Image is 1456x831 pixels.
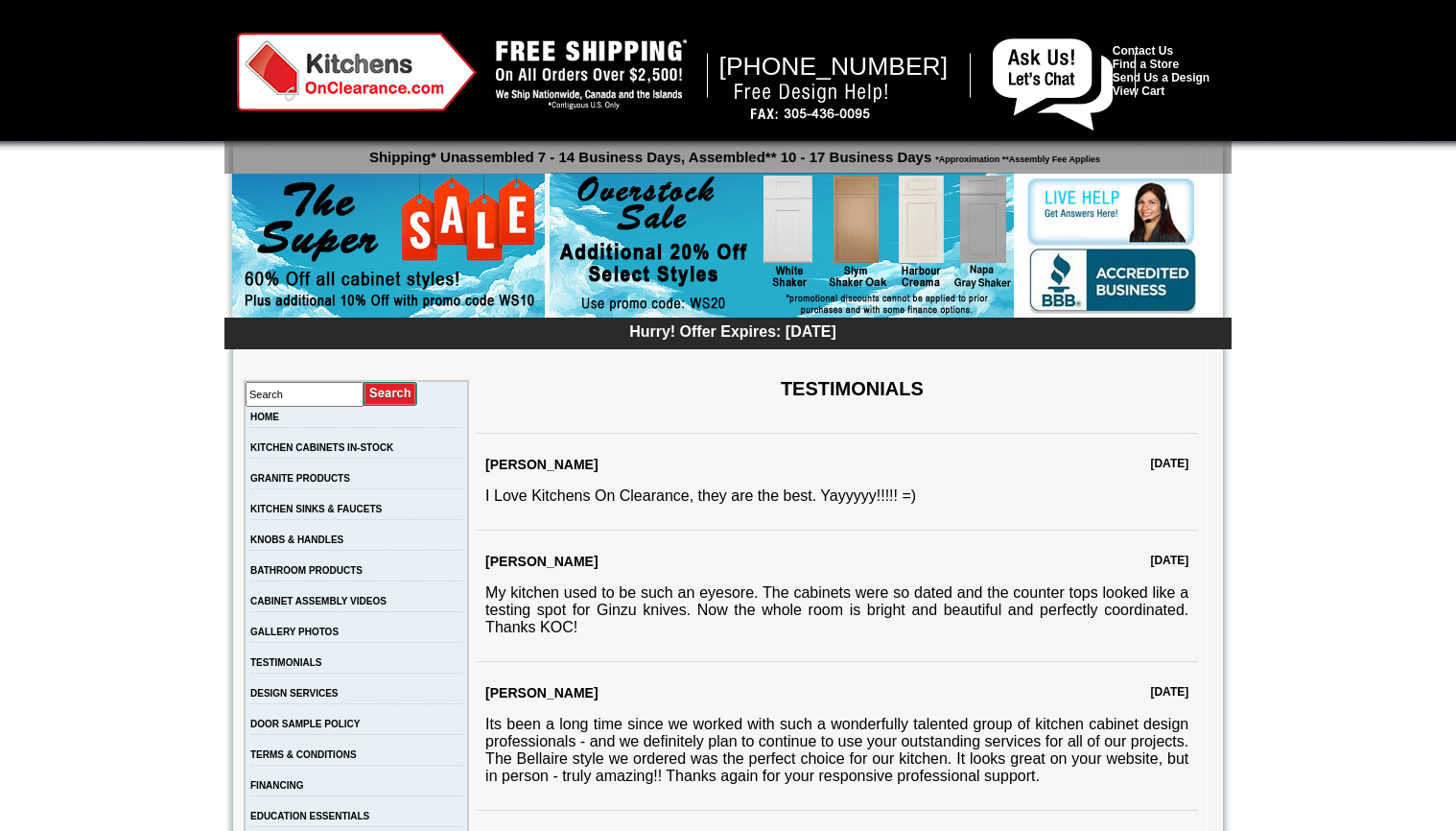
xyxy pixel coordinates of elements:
a: TERMS & CONDITIONS [250,749,357,760]
a: GRANITE PRODUCTS [250,473,350,484]
p: My kitchen used to be such an eyesore. The cabinets were so dated and the counter tops looked lik... [485,584,1188,636]
h1: TESTIMONIALS [476,378,1229,400]
a: CABINET ASSEMBLY VIDEOS [250,596,387,606]
span: [DATE] [1150,685,1188,699]
p: [PERSON_NAME] [485,457,1188,472]
span: [PHONE_NUMBER] [719,52,949,81]
a: DESIGN SERVICES [250,688,339,699]
a: Find a Store [1113,58,1179,71]
img: Kitchens on Clearance Logo [237,33,477,111]
p: [PERSON_NAME] [485,554,1188,569]
a: FINANCING [250,780,304,791]
div: Hurry! Offer Expires: [DATE] [234,321,1232,341]
a: HOME [250,412,279,422]
a: KITCHEN SINKS & FAUCETS [250,504,382,514]
p: Its been a long time since we worked with such a wonderfully talented group of kitchen cabinet de... [485,716,1188,785]
a: Contact Us [1113,44,1173,58]
a: KITCHEN CABINETS IN-STOCK [250,442,393,453]
a: KNOBS & HANDLES [250,534,343,545]
p: Shipping* Unassembled 7 - 14 Business Days, Assembled** 10 - 17 Business Days [234,140,1232,165]
a: TESTIMONIALS [250,657,321,668]
a: DOOR SAMPLE POLICY [250,719,360,729]
a: BATHROOM PRODUCTS [250,565,363,576]
p: I Love Kitchens On Clearance, they are the best. Yayyyyy!!!!! =) [485,487,1188,505]
span: [DATE] [1150,554,1188,567]
span: [DATE] [1150,457,1188,470]
a: EDUCATION ESSENTIALS [250,811,369,821]
a: Send Us a Design [1113,71,1209,84]
input: Submit [364,381,418,407]
span: *Approximation **Assembly Fee Applies [931,150,1100,164]
a: GALLERY PHOTOS [250,627,339,637]
a: View Cart [1113,84,1164,98]
p: [PERSON_NAME] [485,685,1188,700]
